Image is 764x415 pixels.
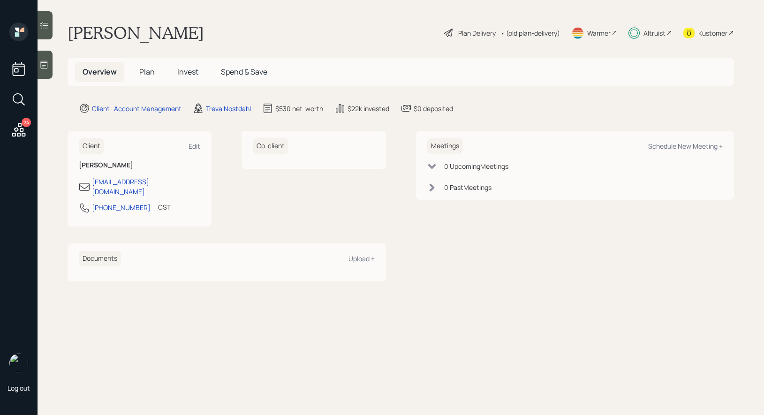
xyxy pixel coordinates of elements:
div: Altruist [643,28,666,38]
div: Client · Account Management [92,104,182,113]
div: 0 Past Meeting s [444,182,492,192]
span: Plan [139,67,155,77]
div: Schedule New Meeting + [648,142,723,151]
div: Treva Nostdahl [206,104,251,113]
div: Log out [8,384,30,392]
div: [PHONE_NUMBER] [92,203,151,212]
div: $22k invested [348,104,389,113]
div: Plan Delivery [458,28,496,38]
div: Warmer [587,28,611,38]
div: Upload + [348,254,375,263]
span: Spend & Save [221,67,267,77]
div: • (old plan-delivery) [500,28,560,38]
img: treva-nostdahl-headshot.png [9,354,28,372]
div: [EMAIL_ADDRESS][DOMAIN_NAME] [92,177,200,196]
div: 0 Upcoming Meeting s [444,161,508,171]
div: 24 [22,118,31,127]
div: Kustomer [698,28,727,38]
h6: [PERSON_NAME] [79,161,200,169]
span: Overview [83,67,117,77]
h6: Meetings [427,138,463,154]
h6: Co-client [253,138,288,154]
div: CST [158,202,171,212]
h6: Documents [79,251,121,266]
div: $0 deposited [414,104,453,113]
div: $530 net-worth [275,104,323,113]
h1: [PERSON_NAME] [68,23,204,43]
div: Edit [189,142,200,151]
h6: Client [79,138,104,154]
span: Invest [177,67,198,77]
